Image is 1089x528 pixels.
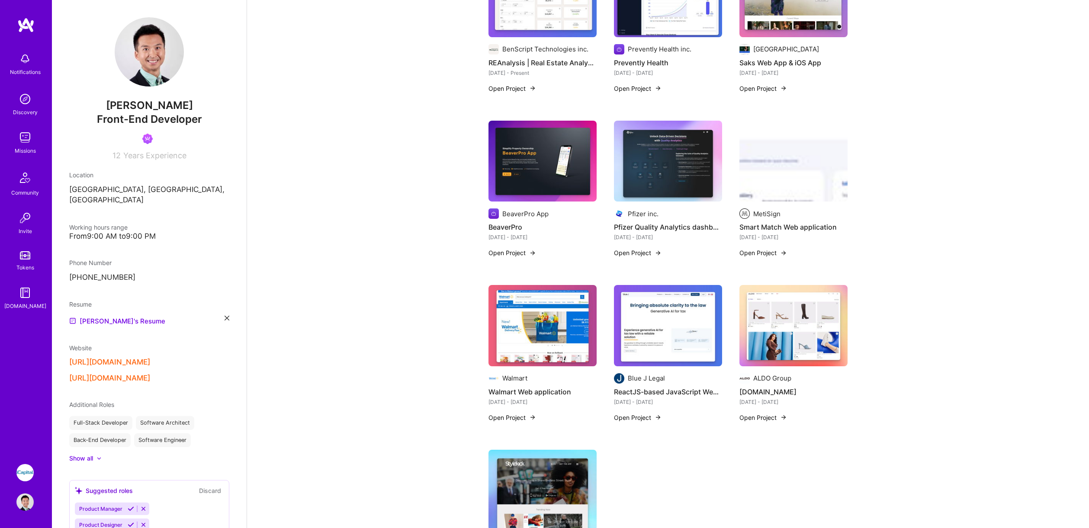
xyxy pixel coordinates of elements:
[11,188,39,197] div: Community
[753,45,819,54] div: [GEOGRAPHIC_DATA]
[69,358,150,367] button: [URL][DOMAIN_NAME]
[488,386,597,397] h4: Walmart Web application
[16,90,34,108] img: discovery
[614,208,624,219] img: Company logo
[69,344,92,352] span: Website
[69,401,114,408] span: Additional Roles
[488,248,536,257] button: Open Project
[196,486,224,496] button: Discard
[739,44,750,54] img: Company logo
[753,209,781,218] div: MetiSign
[16,209,34,227] img: Invite
[488,373,499,384] img: Company logo
[614,57,722,68] h4: Prevently Health
[69,433,131,447] div: Back-End Developer
[529,250,536,256] img: arrow-right
[628,209,659,218] div: Pfizer inc.
[16,464,34,481] img: iCapital: Building an Alternative Investment Marketplace
[488,84,536,93] button: Open Project
[17,17,35,33] img: logo
[13,108,38,117] div: Discovery
[79,522,122,528] span: Product Designer
[780,414,787,421] img: arrow-right
[16,129,34,146] img: teamwork
[488,221,597,233] h4: BeaverPro
[79,506,122,512] span: Product Manager
[739,386,848,397] h4: [DOMAIN_NAME]
[16,284,34,301] img: guide book
[488,285,597,366] img: Walmart Web application
[488,44,499,54] img: Company logo
[142,134,153,144] img: Been on Mission
[614,386,722,397] h4: ReactJS-based JavaScript Web Application
[69,185,229,205] p: [GEOGRAPHIC_DATA], [GEOGRAPHIC_DATA], [GEOGRAPHIC_DATA]
[10,67,41,77] div: Notifications
[140,522,147,528] i: Reject
[614,233,722,242] div: [DATE] - [DATE]
[614,373,624,384] img: Company logo
[739,121,848,202] img: Smart Match Web application
[112,151,121,160] span: 12
[614,44,624,54] img: Company logo
[115,17,184,86] img: User Avatar
[69,374,150,383] button: [URL][DOMAIN_NAME]
[69,224,128,231] span: Working hours range
[739,413,787,422] button: Open Project
[780,250,787,256] img: arrow-right
[128,522,134,528] i: Accept
[739,285,848,366] img: AldoShoes.com
[69,170,229,179] div: Location
[75,486,133,495] div: Suggested roles
[739,233,848,242] div: [DATE] - [DATE]
[225,316,229,320] i: icon Close
[69,259,112,266] span: Phone Number
[75,487,82,494] i: icon SuggestedTeams
[136,416,194,430] div: Software Architect
[655,85,662,92] img: arrow-right
[128,506,134,512] i: Accept
[488,233,597,242] div: [DATE] - [DATE]
[739,84,787,93] button: Open Project
[655,414,662,421] img: arrow-right
[69,232,229,241] div: From 9:00 AM to 9:00 PM
[614,121,722,202] img: Pfizer Quality Analytics dashboard
[20,251,30,259] img: tokens
[140,506,147,512] i: Reject
[614,397,722,406] div: [DATE] - [DATE]
[4,301,46,310] div: [DOMAIN_NAME]
[69,301,92,308] span: Resume
[16,263,34,272] div: Tokens
[655,250,662,256] img: arrow-right
[502,374,527,383] div: Walmart
[488,121,597,202] img: BeaverPro
[97,113,202,125] span: Front-End Developer
[739,221,848,233] h4: Smart Match Web application
[502,45,588,54] div: BenScript Technologies inc.
[488,57,597,68] h4: REAnalysis | Real Estate Analysis App
[488,413,536,422] button: Open Project
[15,167,35,188] img: Community
[15,146,36,155] div: Missions
[753,374,791,383] div: ALDO Group
[69,454,93,463] div: Show all
[529,414,536,421] img: arrow-right
[739,68,848,77] div: [DATE] - [DATE]
[16,50,34,67] img: bell
[14,464,36,481] a: iCapital: Building an Alternative Investment Marketplace
[628,45,691,54] div: Prevently Health inc.
[628,374,665,383] div: Blue J Legal
[614,221,722,233] h4: Pfizer Quality Analytics dashboard
[69,317,76,324] img: Resume
[739,248,787,257] button: Open Project
[69,272,229,283] p: [PHONE_NUMBER]
[739,208,750,219] img: Company logo
[14,493,36,511] a: User Avatar
[69,99,229,112] span: [PERSON_NAME]
[739,373,750,384] img: Company logo
[614,68,722,77] div: [DATE] - [DATE]
[69,416,132,430] div: Full-Stack Developer
[739,57,848,68] h4: Saks Web App & iOS App
[69,316,165,326] a: [PERSON_NAME]'s Resume
[488,68,597,77] div: [DATE] - Present
[502,209,549,218] div: BeaverPro App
